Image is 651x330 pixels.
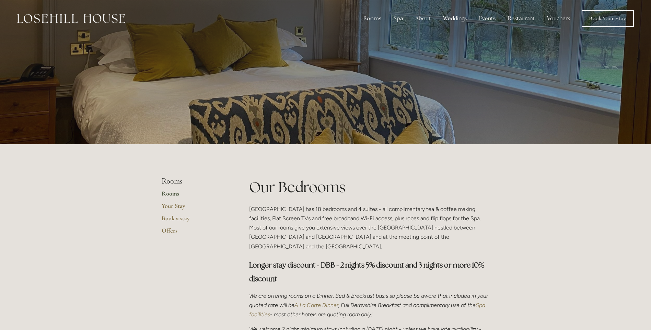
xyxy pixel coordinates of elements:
[17,14,125,23] img: Losehill House
[249,177,490,197] h1: Our Bedrooms
[294,302,338,308] a: A La Carte Dinner
[338,302,476,308] em: , Full Derbyshire Breakfast and complimentary use of the
[438,12,472,25] div: Weddings
[410,12,436,25] div: About
[474,12,501,25] div: Events
[249,260,486,283] strong: Longer stay discount - DBB - 2 nights 5% discount and 3 nights or more 10% discount
[162,214,227,227] a: Book a stay
[162,227,227,239] a: Offers
[388,12,408,25] div: Spa
[249,204,490,251] p: [GEOGRAPHIC_DATA] has 18 bedrooms and 4 suites - all complimentary tea & coffee making facilities...
[249,293,489,308] em: We are offering rooms on a Dinner, Bed & Breakfast basis so please be aware that included in your...
[358,12,387,25] div: Rooms
[162,177,227,186] li: Rooms
[502,12,540,25] div: Restaurant
[162,202,227,214] a: Your Stay
[582,10,634,27] a: Book Your Stay
[270,311,373,318] em: - most other hotels are quoting room only!
[542,12,576,25] a: Vouchers
[162,190,227,202] a: Rooms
